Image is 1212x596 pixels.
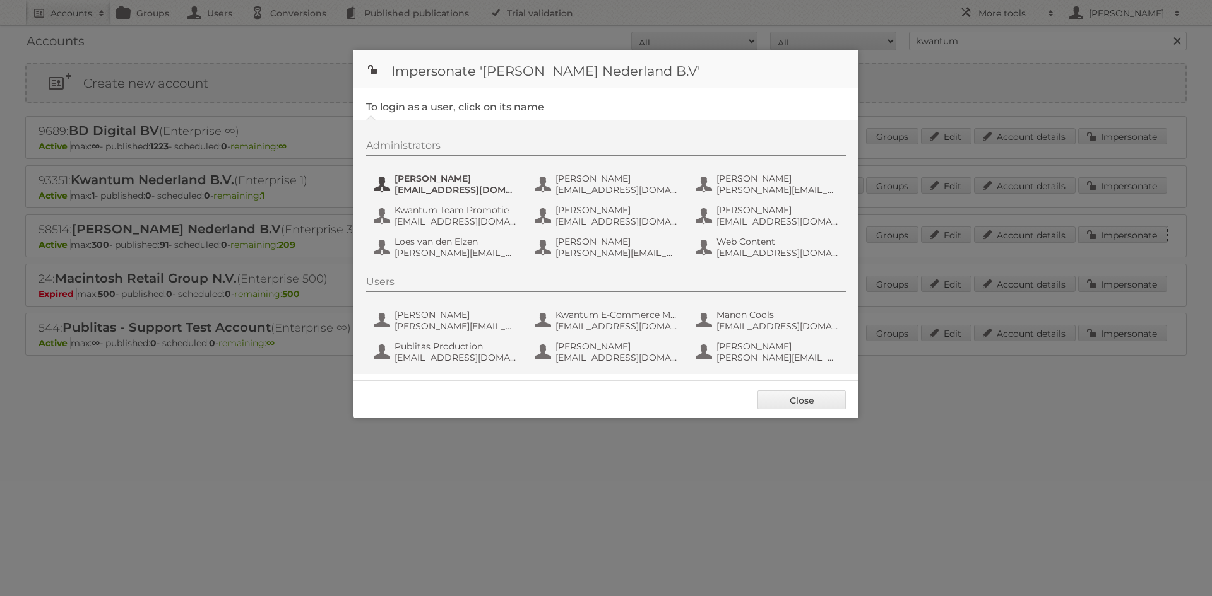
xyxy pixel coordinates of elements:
span: [PERSON_NAME][EMAIL_ADDRESS][DOMAIN_NAME] [716,184,839,196]
button: [PERSON_NAME] [PERSON_NAME][EMAIL_ADDRESS][DOMAIN_NAME] [694,339,843,365]
button: [PERSON_NAME] [EMAIL_ADDRESS][DOMAIN_NAME] [533,203,682,228]
span: [EMAIL_ADDRESS][DOMAIN_NAME] [555,216,678,227]
div: Administrators [366,139,846,156]
span: Loes van den Elzen [395,236,517,247]
span: [EMAIL_ADDRESS][DOMAIN_NAME] [395,352,517,363]
span: Manon Cools [716,309,839,320]
span: [EMAIL_ADDRESS][DOMAIN_NAME] [555,352,678,363]
button: [PERSON_NAME] [PERSON_NAME][EMAIL_ADDRESS][DOMAIN_NAME] [694,172,843,197]
span: [EMAIL_ADDRESS][DOMAIN_NAME] [395,216,517,227]
span: [PERSON_NAME] [555,236,678,247]
span: [EMAIL_ADDRESS][DOMAIN_NAME] [555,320,678,332]
button: [PERSON_NAME] [EMAIL_ADDRESS][DOMAIN_NAME] [533,172,682,197]
div: Users [366,276,846,292]
span: [PERSON_NAME] [716,173,839,184]
span: Publitas Production [395,341,517,352]
button: Kwantum E-Commerce Marketing [EMAIL_ADDRESS][DOMAIN_NAME] [533,308,682,333]
button: Kwantum Team Promotie [EMAIL_ADDRESS][DOMAIN_NAME] [372,203,521,228]
button: [PERSON_NAME] [EMAIL_ADDRESS][DOMAIN_NAME] [372,172,521,197]
span: [PERSON_NAME][EMAIL_ADDRESS][DOMAIN_NAME] [395,247,517,259]
button: [PERSON_NAME] [PERSON_NAME][EMAIL_ADDRESS][DOMAIN_NAME] [372,308,521,333]
button: [PERSON_NAME] [EMAIL_ADDRESS][DOMAIN_NAME] [694,203,843,228]
a: Close [757,390,846,409]
span: Kwantum Team Promotie [395,204,517,216]
span: [PERSON_NAME] [395,309,517,320]
button: [PERSON_NAME] [PERSON_NAME][EMAIL_ADDRESS][DOMAIN_NAME] [533,235,682,260]
button: Web Content [EMAIL_ADDRESS][DOMAIN_NAME] [694,235,843,260]
span: [PERSON_NAME][EMAIL_ADDRESS][DOMAIN_NAME] [395,320,517,332]
h1: Impersonate '[PERSON_NAME] Nederland B.V' [353,50,858,88]
span: [PERSON_NAME] [555,341,678,352]
span: [PERSON_NAME][EMAIL_ADDRESS][DOMAIN_NAME] [716,352,839,363]
span: Web Content [716,236,839,247]
span: [PERSON_NAME] [555,204,678,216]
span: [EMAIL_ADDRESS][DOMAIN_NAME] [716,247,839,259]
span: [EMAIL_ADDRESS][DOMAIN_NAME] [716,320,839,332]
button: Loes van den Elzen [PERSON_NAME][EMAIL_ADDRESS][DOMAIN_NAME] [372,235,521,260]
button: Manon Cools [EMAIL_ADDRESS][DOMAIN_NAME] [694,308,843,333]
span: Kwantum E-Commerce Marketing [555,309,678,320]
legend: To login as a user, click on its name [366,101,544,113]
button: [PERSON_NAME] [EMAIL_ADDRESS][DOMAIN_NAME] [533,339,682,365]
span: [PERSON_NAME] [716,204,839,216]
span: [EMAIL_ADDRESS][DOMAIN_NAME] [395,184,517,196]
button: Publitas Production [EMAIL_ADDRESS][DOMAIN_NAME] [372,339,521,365]
span: [PERSON_NAME] [716,341,839,352]
span: [PERSON_NAME][EMAIL_ADDRESS][DOMAIN_NAME] [555,247,678,259]
span: [PERSON_NAME] [395,173,517,184]
span: [PERSON_NAME] [555,173,678,184]
span: [EMAIL_ADDRESS][DOMAIN_NAME] [716,216,839,227]
span: [EMAIL_ADDRESS][DOMAIN_NAME] [555,184,678,196]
